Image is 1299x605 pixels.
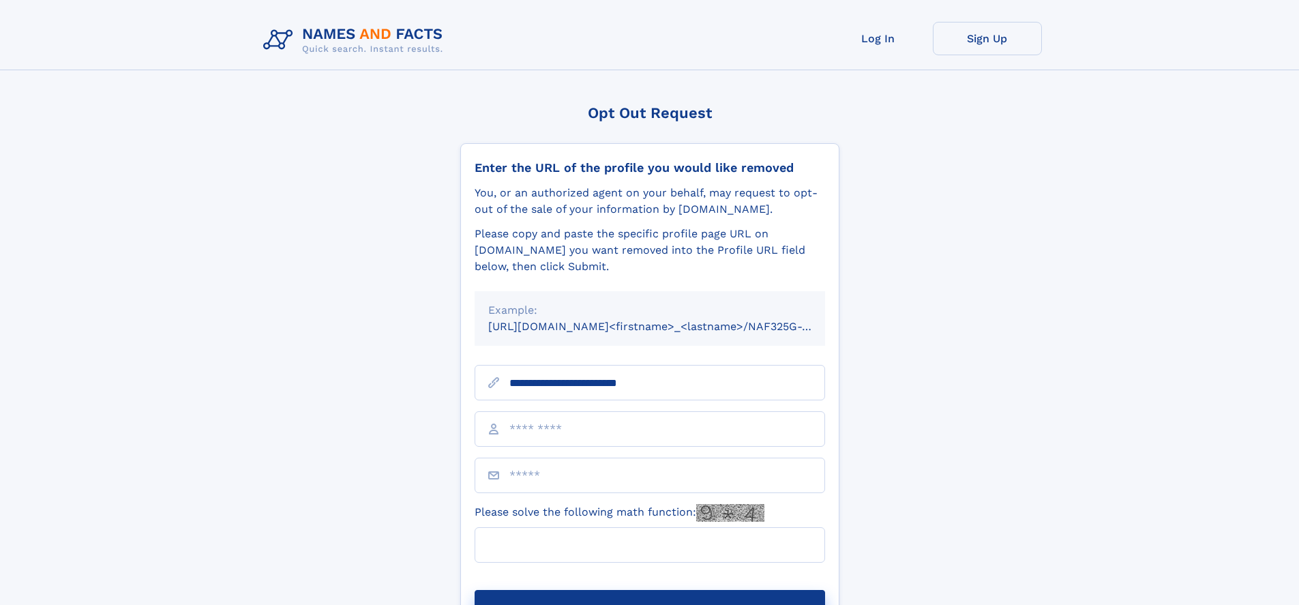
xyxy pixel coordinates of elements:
img: Logo Names and Facts [258,22,454,59]
a: Log In [824,22,933,55]
label: Please solve the following math function: [475,504,764,522]
div: Example: [488,302,811,319]
small: [URL][DOMAIN_NAME]<firstname>_<lastname>/NAF325G-xxxxxxxx [488,320,851,333]
div: Please copy and paste the specific profile page URL on [DOMAIN_NAME] you want removed into the Pr... [475,226,825,275]
div: Enter the URL of the profile you would like removed [475,160,825,175]
div: Opt Out Request [460,104,839,121]
div: You, or an authorized agent on your behalf, may request to opt-out of the sale of your informatio... [475,185,825,218]
a: Sign Up [933,22,1042,55]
